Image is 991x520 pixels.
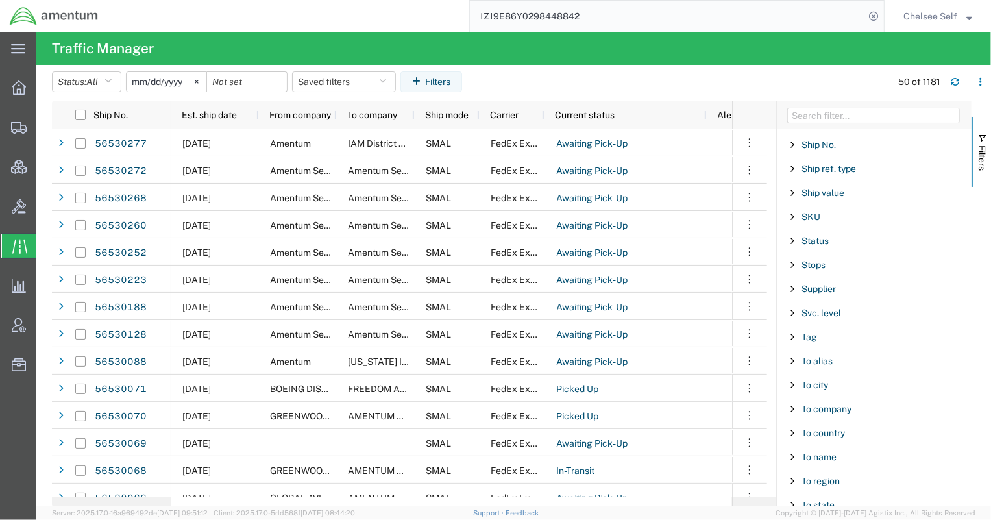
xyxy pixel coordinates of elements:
[292,71,396,92] button: Saved filters
[157,509,208,517] span: [DATE] 09:51:12
[94,134,147,155] a: 56530277
[348,247,443,258] span: Amentum Services, Inc
[426,302,451,312] span: SMAL
[348,193,443,203] span: Amentum Services, Inc
[556,488,628,509] a: Awaiting Pick-Up
[348,275,443,285] span: Amentum Services, Inc
[182,356,211,367] span: 08/18/2025
[801,260,826,270] span: Stops
[801,356,833,366] span: To alias
[491,465,553,476] span: FedEx Express
[426,356,451,367] span: SMAL
[787,108,960,123] input: Filter Columns Input
[94,216,147,236] a: 56530260
[348,220,443,230] span: Amentum Services, Inc
[801,284,836,294] span: Supplier
[182,220,211,230] span: 08/18/2025
[400,71,462,92] button: Filters
[300,509,355,517] span: [DATE] 08:44:20
[214,509,355,517] span: Client: 2025.17.0-5dd568f
[491,247,553,258] span: FedEx Express
[182,247,211,258] span: 08/18/2025
[270,166,365,176] span: Amentum Services, Inc
[94,188,147,209] a: 56530268
[426,493,451,503] span: SMAL
[94,488,147,509] a: 56530066
[491,384,553,394] span: FedEx Express
[556,406,599,427] a: Picked Up
[801,188,844,198] span: Ship value
[347,110,397,120] span: To company
[801,236,829,246] span: Status
[348,138,512,149] span: IAM District 751– Seattle Hall
[801,164,856,174] span: Ship ref. type
[182,275,211,285] span: 08/18/2025
[94,461,147,482] a: 56530068
[182,493,211,503] span: 08/18/2025
[94,352,147,373] a: 56530088
[182,329,211,340] span: 08/18/2025
[555,110,615,120] span: Current status
[94,297,147,318] a: 56530188
[491,193,553,203] span: FedEx Express
[94,243,147,264] a: 56530252
[426,465,451,476] span: SMAL
[270,220,367,230] span: Amentum Services, Inc.
[348,384,484,394] span: FREEDOM AIR INDUSTRIES INC.
[270,275,367,285] span: Amentum Services, Inc.
[898,75,940,89] div: 50 of 1181
[426,166,451,176] span: SMAL
[182,302,211,312] span: 08/18/2025
[490,110,519,120] span: Carrier
[473,509,506,517] a: Support
[801,428,845,438] span: To country
[491,275,553,285] span: FedEx Express
[491,220,553,230] span: FedEx Express
[801,500,835,510] span: To state
[348,302,443,312] span: Amentum Services, Inc
[556,325,628,345] a: Awaiting Pick-Up
[556,216,628,236] a: Awaiting Pick-Up
[52,509,208,517] span: Server: 2025.17.0-16a969492de
[426,438,451,449] span: SMAL
[801,212,820,222] span: SKU
[94,270,147,291] a: 56530223
[270,465,372,476] span: GREENWOOD AVIATION
[426,411,451,421] span: SMAL
[556,134,628,155] a: Awaiting Pick-Up
[270,193,367,203] span: Amentum Services, Inc.
[426,220,451,230] span: SMAL
[801,380,828,390] span: To city
[491,356,553,367] span: FedEx Express
[977,145,987,171] span: Filters
[348,329,443,340] span: Amentum Services, Inc
[426,384,451,394] span: SMAL
[470,1,864,32] input: Search for shipment number, reference number
[426,329,451,340] span: SMAL
[426,247,451,258] span: SMAL
[348,465,461,476] span: AMENTUM SERVICES INC.
[777,129,972,506] div: Filter List 67 Filters
[94,406,147,427] a: 56530070
[182,166,211,176] span: 08/18/2025
[491,138,553,149] span: FedEx Express
[270,356,311,367] span: Amentum
[348,411,459,421] span: AMENTUM SERVICES INC
[182,138,211,149] span: 08/18/2025
[270,411,385,421] span: GREENWOOD AEROSPACE
[348,493,441,503] span: AMENTUM SERVICES
[182,193,211,203] span: 08/18/2025
[127,72,206,92] input: Not set
[491,438,553,449] span: FedEx Express
[801,452,837,462] span: To name
[556,188,628,209] a: Awaiting Pick-Up
[491,329,553,340] span: FedEx Express
[348,356,452,367] span: Texas Iron Workers
[903,8,973,24] button: Chelsee Self
[182,384,211,394] span: 08/18/2025
[506,509,539,517] a: Feedback
[556,161,628,182] a: Awaiting Pick-Up
[556,270,628,291] a: Awaiting Pick-Up
[556,243,628,264] a: Awaiting Pick-Up
[425,110,469,120] span: Ship mode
